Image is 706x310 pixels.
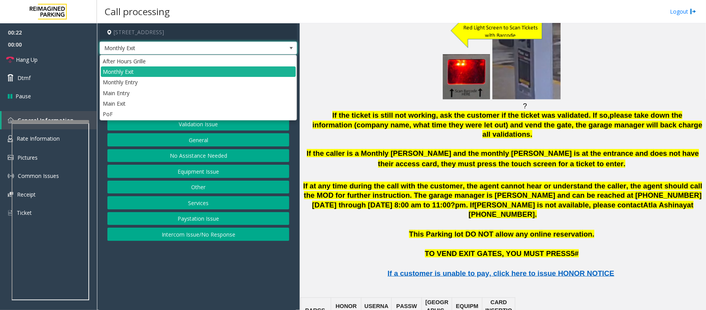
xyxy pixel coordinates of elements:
[454,111,555,119] span: the customer if the ticket was
[388,269,615,277] span: If a customer is unable to pay, click here to issue HONOR NOTICE
[589,111,610,119] span: . If so,
[107,212,289,225] button: Paystation Issue
[107,196,289,209] button: Services
[101,88,296,98] li: Main Entry
[670,7,696,16] a: Logout
[409,230,594,238] span: This Parking lot DO NOT allow any online reservation.
[101,56,296,66] li: After Hours Grille
[8,173,14,179] img: 'icon'
[2,111,97,129] a: General Information
[101,77,296,87] li: Monthly Entry
[107,228,289,241] button: Intercom Issue/No Response
[100,23,297,42] h4: [STREET_ADDRESS]
[17,74,31,82] span: Dtmf
[8,209,13,216] img: 'icon'
[450,13,543,50] img: Text Box
[466,201,475,209] span: . If
[16,56,38,64] span: Hang Up
[558,111,589,119] span: validated
[107,165,289,178] button: Equipment Issue
[332,111,334,119] span: I
[312,111,682,129] span: please take down the information (company
[8,155,14,160] img: 'icon'
[101,109,296,119] li: PoF
[107,118,289,131] button: Validation Issue
[100,42,257,54] span: Monthly Exit
[643,201,657,209] span: Atla
[8,192,13,197] img: 'icon'
[690,7,696,16] img: logout
[307,149,699,168] b: If the caller is a Monthly [PERSON_NAME] and the monthly [PERSON_NAME] is at the entrance and doe...
[475,201,643,209] span: [PERSON_NAME] is not available, please contact
[17,117,74,124] span: General Information
[312,191,702,209] span: he garage manager is [PERSON_NAME] and can be reached at [PHONE_NUMBER] [DATE] through [DATE] 8:0...
[8,135,13,142] img: 'icon'
[101,98,296,109] li: Main Exit
[388,272,615,277] a: If a customer is unable to pay, click here to issue HONOR NOTICE
[303,182,702,199] span: If at any time during the call with the customer, the agent cannot hear or understand the caller,...
[101,66,296,77] li: Monthly Exit
[334,111,452,119] span: f the ticket is still not working, ask
[16,92,31,100] span: Pause
[523,102,527,110] span: ?
[8,117,14,123] img: 'icon'
[107,149,289,162] button: No Assistance Needed
[575,249,578,258] span: #
[101,2,174,21] h3: Call processing
[107,133,289,146] button: General
[107,181,289,194] button: Other
[425,249,571,258] span: TO VEND EXIT GATES, YOU MUST PRESS
[390,121,703,138] span: name, what time they were let out) and vend the gate, the garage manager will back charge all val...
[659,201,687,209] span: Ashinay
[571,249,575,258] span: 5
